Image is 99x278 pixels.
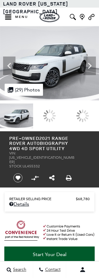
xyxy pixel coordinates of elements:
[49,174,54,182] a: Share this Pre-Owned 2021 Range Rover Autobiography 4WD 4D Sport Utility
[15,15,28,19] span: Menu
[9,151,16,155] span: VIN:
[9,155,75,164] span: [US_VEHICLE_IDENTIFICATION_NUMBER]
[9,201,90,207] a: Details
[4,246,95,263] a: Start Your Deal
[11,267,26,272] span: Search
[66,174,72,182] a: Print this Pre-Owned 2021 Range Rover Autobiography 4WD 4D Sport Utility
[40,12,59,22] img: Land Rover
[76,197,90,201] span: $68,780
[33,251,67,257] span: Start Your Deal
[3,0,68,15] a: Land Rover [US_STATE][GEOGRAPHIC_DATA]
[30,173,40,183] button: Compare vehicle
[66,262,99,277] button: user-profile-menu
[9,136,75,151] h1: 2021 Range Rover Autobiography 4WD 4D Sport Utility
[11,173,25,183] button: Save vehicle
[9,164,23,168] span: Stock:
[44,267,61,272] span: Contact
[68,8,77,26] button: Open the inventory search
[5,84,43,96] div: (29) Photos
[9,197,90,201] a: Retailer Selling Price $68,780
[9,135,39,141] strong: Pre-Owned
[23,164,40,168] span: UL455332
[9,197,76,201] span: Retailer Selling Price
[40,12,59,22] a: land-rover
[88,14,95,20] a: Call Land Rover Colorado Springs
